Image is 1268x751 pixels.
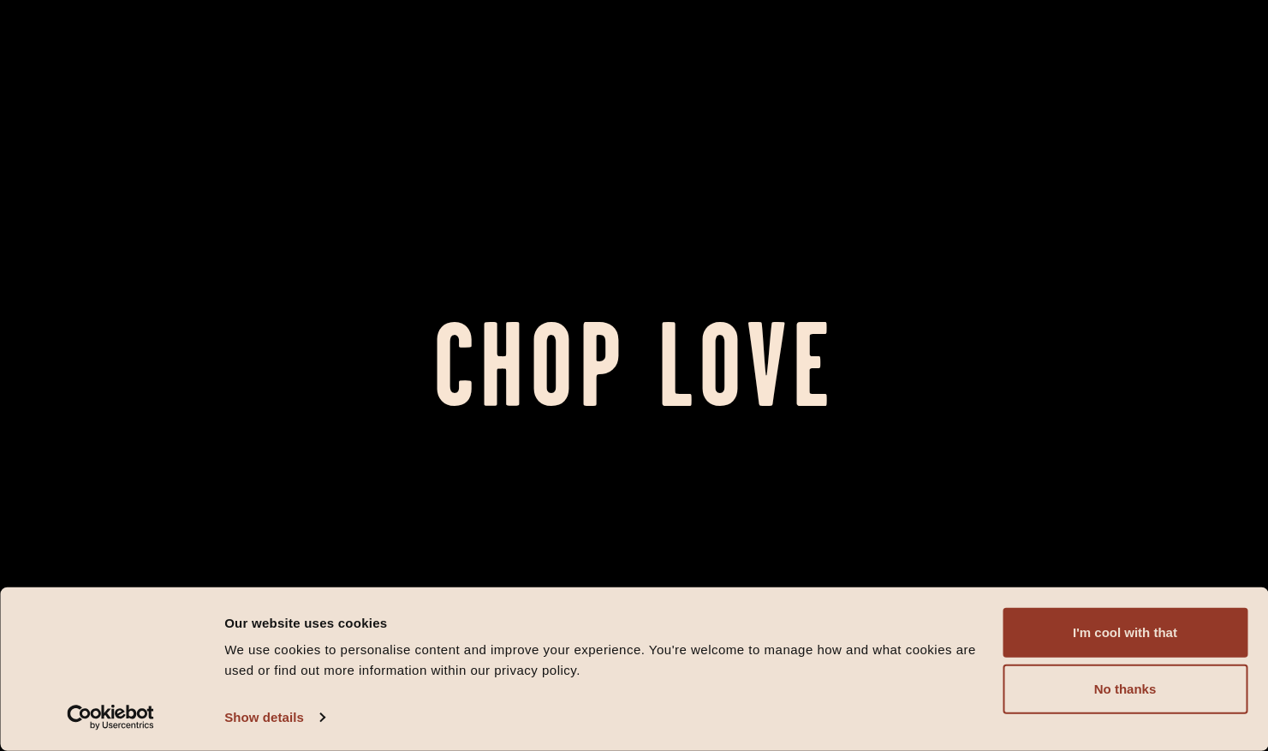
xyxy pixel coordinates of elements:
[224,640,983,681] div: We use cookies to personalise content and improve your experience. You're welcome to manage how a...
[1003,665,1247,714] button: No thanks
[1003,608,1247,658] button: I'm cool with that
[224,612,983,633] div: Our website uses cookies
[224,705,324,730] a: Show details
[36,705,186,730] a: Usercentrics Cookiebot - opens in a new window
